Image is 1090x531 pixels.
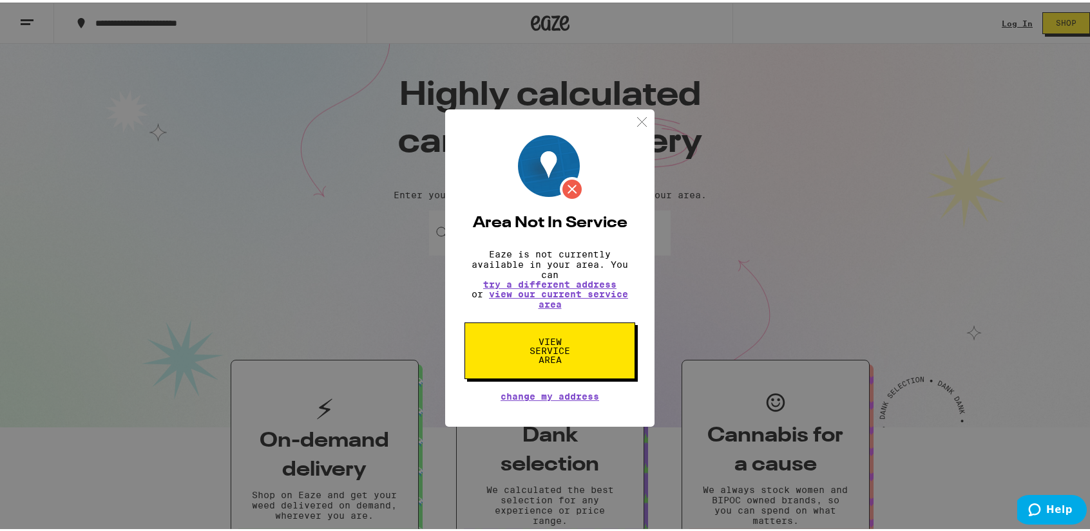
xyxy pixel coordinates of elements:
[483,277,617,286] button: try a different address
[517,335,583,362] span: View Service Area
[464,247,635,307] p: Eaze is not currently available in your area. You can or
[501,389,599,398] button: Change My Address
[634,111,650,127] img: close.svg
[518,133,584,199] img: image
[464,213,635,228] h2: Area Not In Service
[1017,492,1087,525] iframe: Opens a widget where you can find more information
[489,286,628,307] a: view our current service area
[464,320,635,377] button: View Service Area
[464,334,635,344] a: View Service Area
